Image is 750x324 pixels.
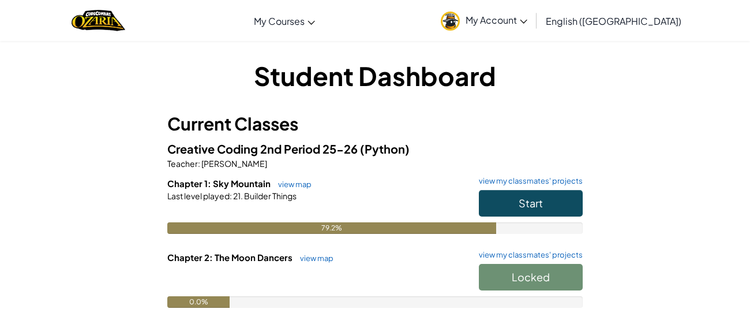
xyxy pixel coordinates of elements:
[546,15,681,27] span: English ([GEOGRAPHIC_DATA])
[254,15,305,27] span: My Courses
[167,141,360,156] span: Creative Coding 2nd Period 25-26
[200,158,267,169] span: [PERSON_NAME]
[198,158,200,169] span: :
[232,191,243,201] span: 21.
[72,9,125,32] img: Home
[435,2,533,39] a: My Account
[230,191,232,201] span: :
[294,254,333,263] a: view map
[167,296,230,308] div: 0.0%
[360,141,410,156] span: (Python)
[441,12,460,31] img: avatar
[72,9,125,32] a: Ozaria by CodeCombat logo
[540,5,687,36] a: English ([GEOGRAPHIC_DATA])
[272,180,312,189] a: view map
[167,58,583,94] h1: Student Dashboard
[473,177,583,185] a: view my classmates' projects
[243,191,297,201] span: Builder Things
[167,252,294,263] span: Chapter 2: The Moon Dancers
[248,5,321,36] a: My Courses
[519,196,543,210] span: Start
[466,14,527,26] span: My Account
[167,191,230,201] span: Last level played
[167,158,198,169] span: Teacher
[167,111,583,137] h3: Current Classes
[473,251,583,259] a: view my classmates' projects
[167,178,272,189] span: Chapter 1: Sky Mountain
[479,190,583,217] button: Start
[167,222,496,234] div: 79.2%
